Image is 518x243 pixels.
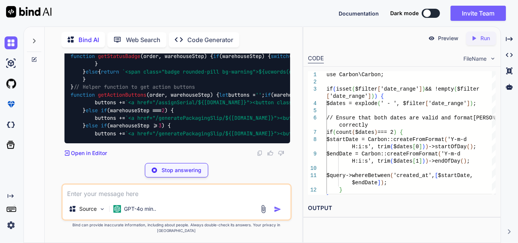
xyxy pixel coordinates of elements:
span: [ [425,100,428,107]
span: count [336,129,352,135]
span: $startDate, [438,172,473,179]
span: ] [368,93,371,99]
span: ] [377,180,380,186]
div: CODE [308,54,324,63]
span: else [86,68,98,75]
img: Bind AI [6,6,52,17]
p: Stop answering [162,166,201,174]
span: ( [333,86,336,92]
div: 11 [308,172,317,179]
span: 'Y-m-d [447,136,466,143]
span: ( [390,158,393,164]
p: Web Search [126,35,160,44]
span: switch [271,53,289,60]
span: ) [422,144,425,150]
span: ( [454,86,457,92]
div: 7 [308,129,317,136]
img: settings [5,219,17,232]
span: ) [425,158,429,164]
img: copy [257,150,263,156]
span: let [219,91,228,98]
span: ${[DOMAIN_NAME]} [225,130,274,137]
div: 8 [308,136,317,143]
span: ) [422,86,425,92]
span: ( [333,129,336,135]
span: Dark mode [390,9,419,17]
span: $filter [457,86,480,92]
span: && !empty [425,86,454,92]
img: darkCloudIdeIcon [5,118,17,131]
span: ( [438,151,441,157]
p: Bind AI [78,35,99,44]
span: [ [377,86,380,92]
span: ->startOfDay [429,144,467,150]
div: 10 [308,165,317,172]
span: $startDate = Carbon::createFromFormat [326,136,444,143]
span: ] [419,144,422,150]
span: ] [467,100,470,107]
div: 13 [308,194,317,201]
span: ) [463,158,466,164]
span: ${ucwords(order.status)} [259,68,331,75]
span: $endDate = Carbon::createFromFormat [326,151,438,157]
span: if [101,122,107,129]
span: ${[DOMAIN_NAME]} [198,99,246,106]
span: function [71,91,95,98]
span: order, warehouseStep [143,53,204,60]
span: getStatusBadge [98,53,140,60]
span: ( [444,136,447,143]
span: ) [381,180,384,186]
span: order, warehouseStep [149,91,210,98]
span: $filter [355,86,378,92]
span: { [381,93,384,99]
button: Invite Team [451,6,506,21]
span: if [213,53,219,60]
span: function [71,53,95,60]
span: `<span class="badge rounded-pill bg-warning"> </span>` [122,68,356,75]
div: 3 [308,86,317,93]
span: [ [435,172,438,179]
span: ${[DOMAIN_NAME]} [225,114,274,121]
span: $query->whereBetween [326,172,390,179]
img: ai-studio [5,57,17,70]
button: Documentation [339,9,379,17]
span: ] [419,86,422,92]
span: } [339,187,342,193]
span: 'date_range' [381,86,419,92]
span: ; [384,180,387,186]
span: FileName [463,55,487,63]
span: return [101,68,119,75]
div: 4 [308,100,317,107]
span: if [326,86,333,92]
span: 'created_at', [393,172,435,179]
span: ) [470,144,473,150]
span: $dates [355,129,374,135]
span: { [400,129,403,135]
span: else [86,122,98,129]
span: $dates = explode [326,100,377,107]
span: ; [473,100,476,107]
span: ( [390,172,393,179]
img: premium [5,98,17,111]
img: preview [428,35,435,42]
span: '' [256,91,262,98]
span: ( [390,144,393,150]
span: else [86,107,98,114]
img: chat [5,36,17,49]
span: 0 [416,144,419,150]
span: $endDate [352,180,377,186]
p: Bind can provide inaccurate information, including about people. Always double-check its answers.... [61,222,292,234]
span: ) [371,93,374,99]
span: 'date_range' [330,93,368,99]
span: isset [336,86,352,92]
span: // Ensure that both dates are valid and format [326,115,473,121]
span: 3 [159,122,162,129]
span: 2 [162,107,165,114]
div: 9 [308,151,317,158]
div: 12 [308,187,317,194]
span: Documentation [339,10,379,17]
div: 5 [308,107,317,114]
p: Run [480,34,490,42]
span: ) [374,129,377,135]
p: Open in Editor [71,149,107,157]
